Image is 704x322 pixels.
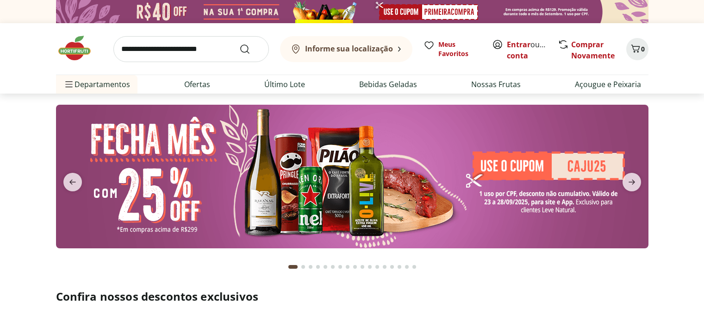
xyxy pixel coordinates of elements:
button: Go to page 6 from fs-carousel [329,256,336,278]
button: Go to page 13 from fs-carousel [381,256,388,278]
button: Informe sua localização [280,36,412,62]
input: search [113,36,269,62]
button: Go to page 10 from fs-carousel [359,256,366,278]
img: Hortifruti [56,34,102,62]
a: Ofertas [184,79,210,90]
button: Go to page 15 from fs-carousel [396,256,403,278]
button: Go to page 8 from fs-carousel [344,256,351,278]
img: banana [56,105,648,248]
button: Go to page 16 from fs-carousel [403,256,411,278]
button: Current page from fs-carousel [287,256,299,278]
button: Go to page 17 from fs-carousel [411,256,418,278]
button: Go to page 4 from fs-carousel [314,256,322,278]
span: 0 [641,44,645,53]
a: Meus Favoritos [424,40,481,58]
a: Criar conta [507,39,558,61]
a: Bebidas Geladas [359,79,417,90]
button: Go to page 11 from fs-carousel [366,256,374,278]
a: Comprar Novamente [571,39,615,61]
button: Go to page 14 from fs-carousel [388,256,396,278]
button: Go to page 3 from fs-carousel [307,256,314,278]
button: Go to page 9 from fs-carousel [351,256,359,278]
a: Entrar [507,39,530,50]
button: Carrinho [626,38,648,60]
b: Informe sua localização [305,44,393,54]
button: Go to page 2 from fs-carousel [299,256,307,278]
span: ou [507,39,548,61]
button: Submit Search [239,44,262,55]
button: previous [56,173,89,191]
h2: Confira nossos descontos exclusivos [56,289,648,304]
a: Nossas Frutas [471,79,521,90]
a: Açougue e Peixaria [575,79,641,90]
a: Último Lote [264,79,305,90]
button: Go to page 5 from fs-carousel [322,256,329,278]
button: Menu [63,73,75,95]
span: Departamentos [63,73,130,95]
button: Go to page 12 from fs-carousel [374,256,381,278]
button: next [615,173,648,191]
span: Meus Favoritos [438,40,481,58]
button: Go to page 7 from fs-carousel [336,256,344,278]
